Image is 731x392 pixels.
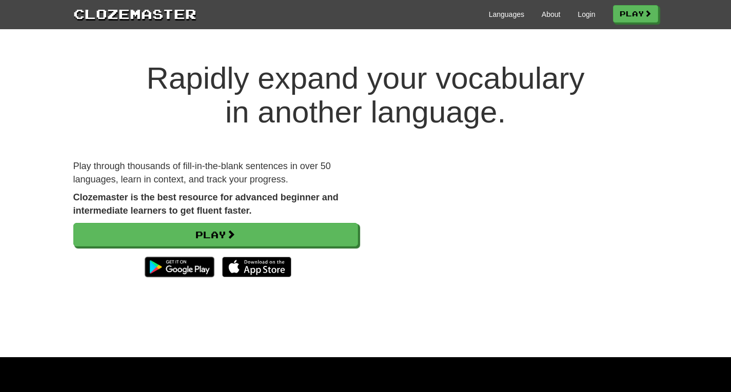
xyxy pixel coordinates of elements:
p: Play through thousands of fill-in-the-blank sentences in over 50 languages, learn in context, and... [73,160,358,186]
a: Languages [489,9,524,19]
img: Get it on Google Play [140,252,219,282]
strong: Clozemaster is the best resource for advanced beginner and intermediate learners to get fluent fa... [73,192,339,216]
a: Play [613,5,658,23]
a: Clozemaster [73,4,196,23]
a: Login [578,9,595,19]
img: Download_on_the_App_Store_Badge_US-UK_135x40-25178aeef6eb6b83b96f5f2d004eda3bffbb37122de64afbaef7... [222,257,291,277]
a: About [542,9,561,19]
a: Play [73,223,358,246]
